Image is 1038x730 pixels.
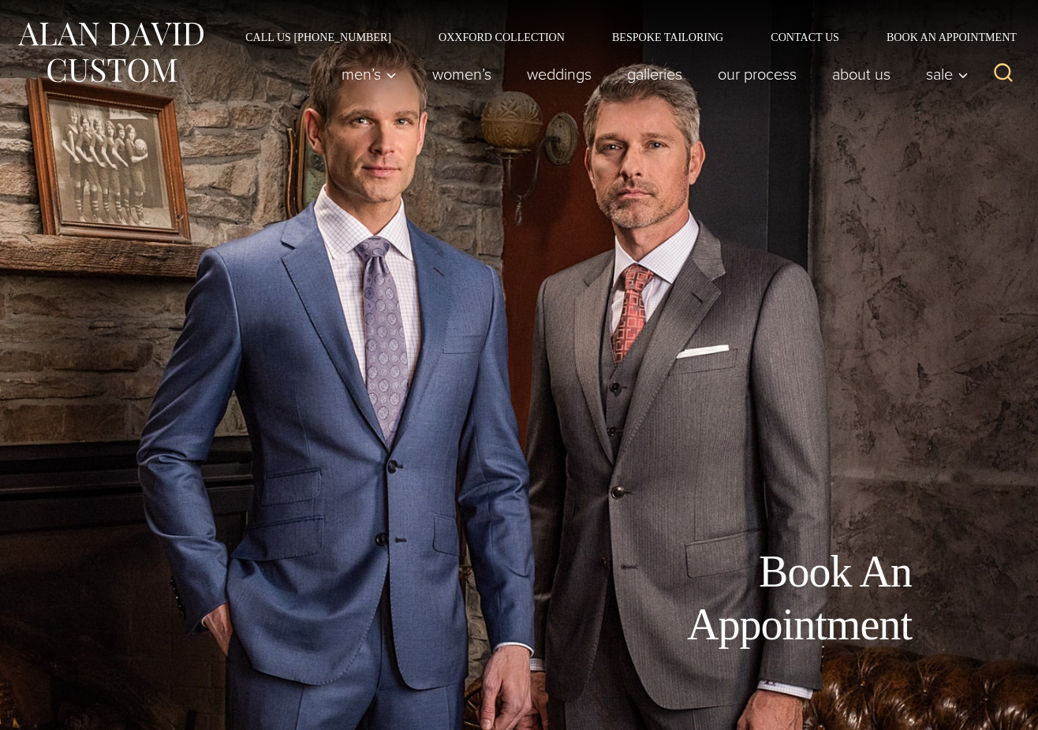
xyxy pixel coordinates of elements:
a: Call Us [PHONE_NUMBER] [222,32,415,43]
img: Alan David Custom [16,17,205,88]
span: Sale [926,66,969,82]
nav: Primary Navigation [324,58,977,90]
a: Galleries [610,58,700,90]
a: Women’s [415,58,510,90]
a: weddings [510,58,610,90]
a: Book an Appointment [863,32,1022,43]
a: Oxxford Collection [415,32,588,43]
a: Our Process [700,58,815,90]
nav: Secondary Navigation [222,32,1022,43]
h1: Book An Appointment [557,546,912,651]
a: Bespoke Tailoring [588,32,747,43]
button: View Search Form [984,55,1022,93]
a: About Us [815,58,909,90]
span: Men’s [342,66,397,82]
a: Contact Us [747,32,863,43]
